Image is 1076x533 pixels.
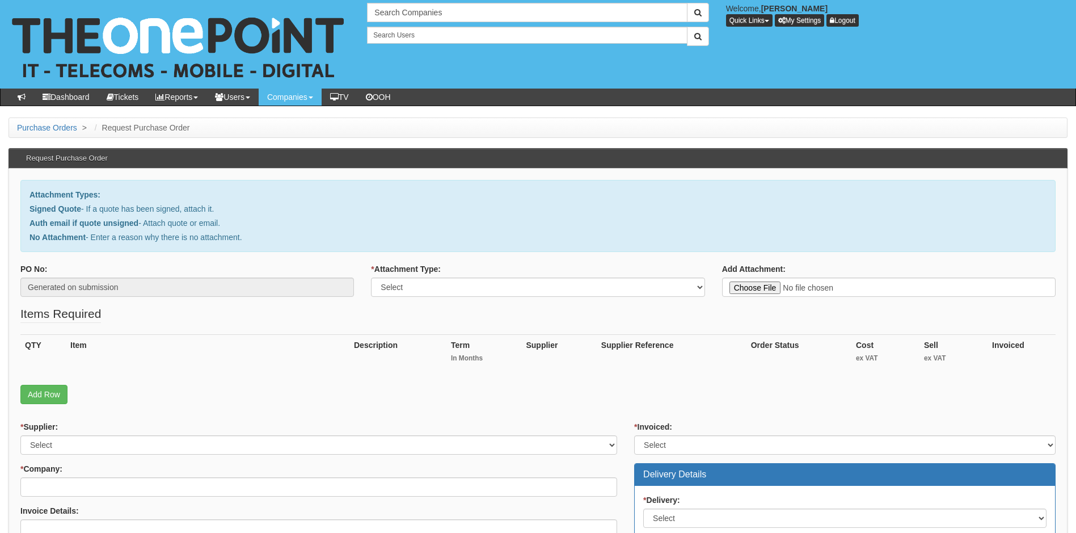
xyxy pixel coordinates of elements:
p: - Enter a reason why there is no attachment. [29,232,1047,243]
th: QTY [20,335,66,374]
th: Supplier Reference [597,335,746,374]
button: Quick Links [726,14,773,27]
th: Sell [919,335,988,374]
small: ex VAT [924,354,983,363]
p: - Attach quote or email. [29,217,1047,229]
a: Reports [147,89,206,106]
b: Signed Quote [29,204,81,213]
small: In Months [451,354,517,363]
label: Invoice Details: [20,505,79,517]
label: Supplier: [20,421,58,433]
b: Attachment Types: [29,190,100,199]
a: Companies [259,89,322,106]
label: Add Attachment: [722,263,786,275]
label: Attachment Type: [371,263,441,275]
h3: Delivery Details [643,469,1047,480]
small: ex VAT [856,354,915,363]
p: - If a quote has been signed, attach it. [29,203,1047,215]
th: Item [66,335,349,374]
input: Search Users [367,27,687,44]
a: Tickets [98,89,147,106]
a: OOH [357,89,399,106]
a: Dashboard [34,89,98,106]
th: Description [349,335,446,374]
th: Supplier [521,335,596,374]
b: [PERSON_NAME] [761,4,828,13]
li: Request Purchase Order [92,122,190,133]
a: Users [206,89,259,106]
input: Search Companies [367,3,687,22]
a: Add Row [20,385,67,404]
label: Invoiced: [634,421,672,433]
a: TV [322,89,357,106]
label: Delivery: [643,494,680,506]
th: Invoiced [988,335,1056,374]
b: Auth email if quote unsigned [29,219,138,228]
b: No Attachment [29,233,86,242]
legend: Items Required [20,305,101,323]
th: Order Status [746,335,851,374]
th: Cost [851,335,919,374]
a: My Settings [775,14,825,27]
label: Company: [20,463,62,475]
th: Term [446,335,522,374]
div: Welcome, [718,3,1076,27]
label: PO No: [20,263,47,275]
a: Purchase Orders [17,123,77,132]
h3: Request Purchase Order [20,149,113,168]
a: Logout [826,14,859,27]
span: > [79,123,90,132]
